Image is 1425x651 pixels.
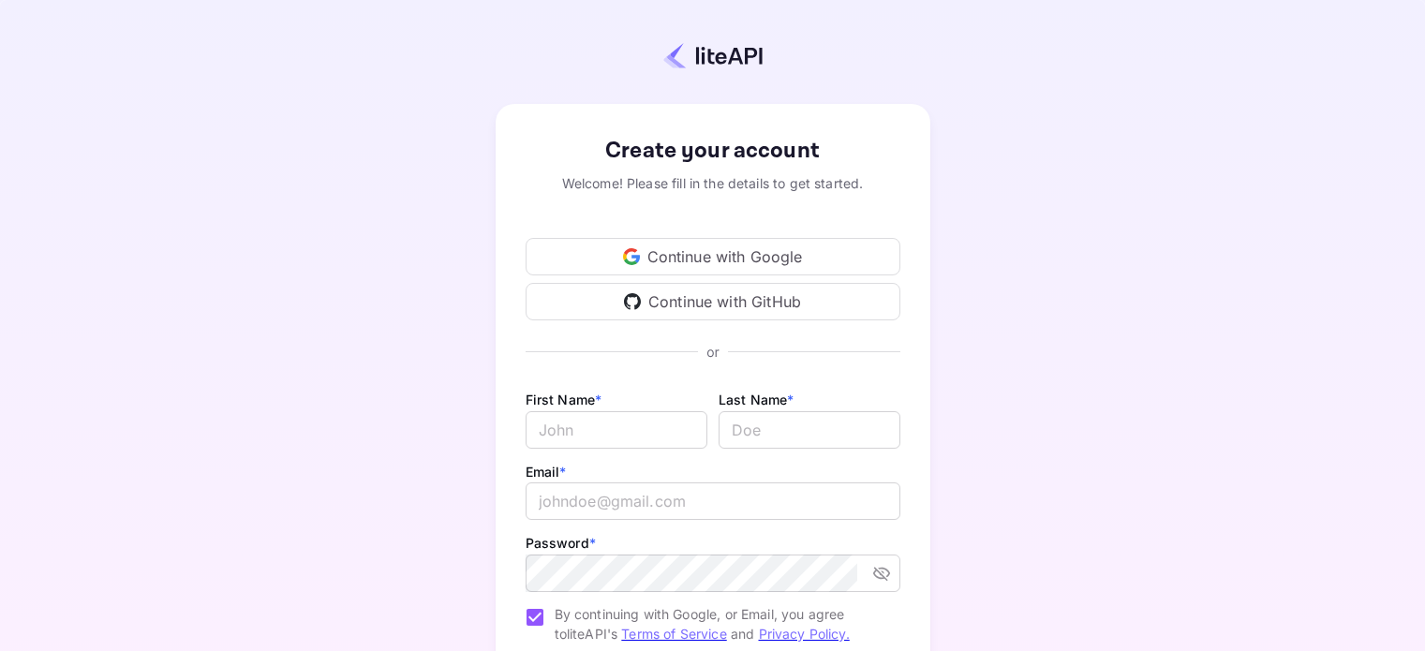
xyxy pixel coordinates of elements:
[526,535,596,551] label: Password
[526,411,707,449] input: John
[719,392,794,407] label: Last Name
[621,626,726,642] a: Terms of Service
[526,238,900,275] div: Continue with Google
[759,626,850,642] a: Privacy Policy.
[526,464,567,480] label: Email
[719,411,900,449] input: Doe
[526,134,900,168] div: Create your account
[526,283,900,320] div: Continue with GitHub
[526,392,602,407] label: First Name
[526,482,900,520] input: johndoe@gmail.com
[555,604,885,644] span: By continuing with Google, or Email, you agree to liteAPI's and
[865,556,898,590] button: toggle password visibility
[526,173,900,193] div: Welcome! Please fill in the details to get started.
[663,42,763,69] img: liteapi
